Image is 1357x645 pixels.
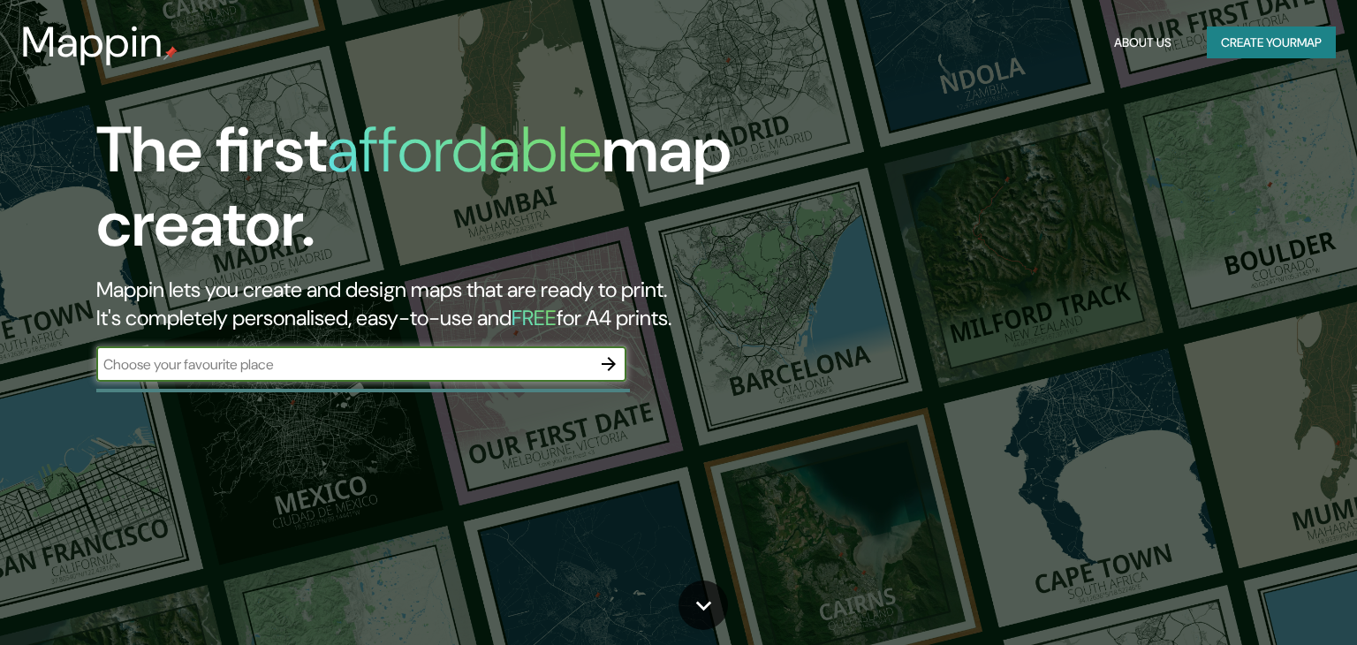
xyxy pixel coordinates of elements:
[1107,27,1179,59] button: About Us
[327,109,602,191] h1: affordable
[163,46,178,60] img: mappin-pin
[512,304,557,331] h5: FREE
[96,113,775,276] h1: The first map creator.
[96,354,591,375] input: Choose your favourite place
[21,18,163,67] h3: Mappin
[1207,27,1336,59] button: Create yourmap
[96,276,775,332] h2: Mappin lets you create and design maps that are ready to print. It's completely personalised, eas...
